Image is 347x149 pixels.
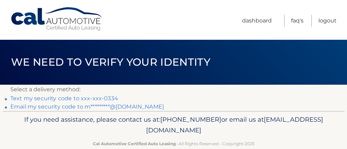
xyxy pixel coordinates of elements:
a: Text my security code to xxx-xxx-0334 [10,95,118,102]
a: FAQ's [291,15,303,27]
p: - All Rights Reserved - Copyright 2025 [13,140,334,147]
a: Email my security code to m*********@[DOMAIN_NAME] [10,103,164,110]
span: [PHONE_NUMBER] [160,115,221,123]
span: We need to verify your identity [11,56,210,68]
strong: Cal Automotive Certified Auto Leasing [93,141,176,146]
a: Dashboard [242,15,272,27]
a: Logout [318,15,337,27]
a: Cal Automotive [10,7,104,31]
p: If you need assistance, please contact us at: or email us at [13,114,334,136]
p: Select a delivery method: [10,85,337,94]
